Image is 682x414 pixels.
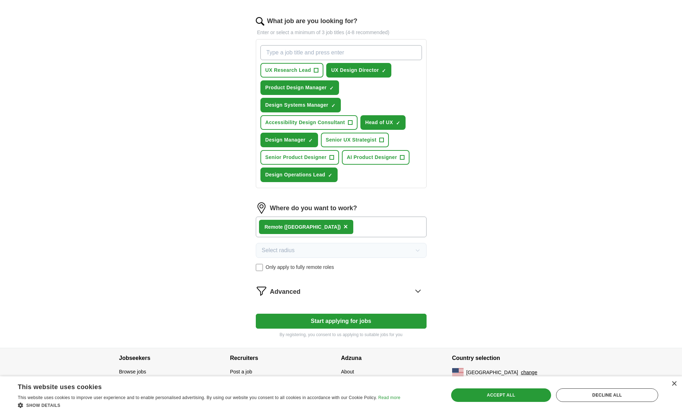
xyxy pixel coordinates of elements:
[262,246,295,255] span: Select radius
[266,264,334,271] span: Only apply to fully remote roles
[256,331,427,338] p: By registering, you consent to us applying to suitable jobs for you
[328,172,332,178] span: ✓
[326,63,391,78] button: UX Design Director✓
[556,388,658,402] div: Decline all
[342,150,409,165] button: AI Product Designer
[265,67,311,74] span: UX Research Lead
[451,388,551,402] div: Accept all
[119,369,146,375] a: Browse jobs
[360,115,406,130] button: Head of UX✓
[260,168,338,182] button: Design Operations Lead✓
[308,138,313,143] span: ✓
[365,119,393,126] span: Head of UX
[331,103,335,108] span: ✓
[256,202,267,214] img: location.png
[265,223,341,231] div: Remote ([GEOGRAPHIC_DATA])
[265,101,328,109] span: Design Systems Manager
[521,369,537,376] button: change
[260,63,324,78] button: UX Research Lead
[270,287,301,297] span: Advanced
[396,120,400,126] span: ✓
[265,84,327,91] span: Product Design Manager
[256,285,267,297] img: filter
[326,136,376,144] span: Senior UX Strategist
[329,85,334,91] span: ✓
[256,264,263,271] input: Only apply to fully remote roles
[466,369,518,376] span: [GEOGRAPHIC_DATA]
[230,369,252,375] a: Post a job
[260,115,358,130] button: Accessibility Design Consultant
[256,314,427,329] button: Start applying for jobs
[452,348,563,368] h4: Country selection
[344,223,348,230] span: ×
[260,133,318,147] button: Design Manager✓
[265,119,345,126] span: Accessibility Design Consultant
[265,154,327,161] span: Senior Product Designer
[452,368,464,377] img: US flag
[26,403,60,408] span: Show details
[270,203,357,213] label: Where do you want to work?
[378,395,400,400] a: Read more, opens a new window
[18,395,377,400] span: This website uses cookies to improve user experience and to enable personalised advertising. By u...
[260,98,341,112] button: Design Systems Manager✓
[18,381,382,391] div: This website uses cookies
[256,29,427,36] p: Enter or select a minimum of 3 job titles (4-8 recommended)
[256,17,264,26] img: search.png
[382,68,386,74] span: ✓
[260,45,422,60] input: Type a job title and press enter
[265,136,306,144] span: Design Manager
[256,243,427,258] button: Select radius
[321,133,389,147] button: Senior UX Strategist
[267,16,358,26] label: What job are you looking for?
[671,381,677,387] div: Close
[331,67,379,74] span: UX Design Director
[341,369,354,375] a: About
[260,150,339,165] button: Senior Product Designer
[347,154,397,161] span: AI Product Designer
[344,222,348,232] button: ×
[265,171,326,179] span: Design Operations Lead
[18,402,400,409] div: Show details
[260,80,339,95] button: Product Design Manager✓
